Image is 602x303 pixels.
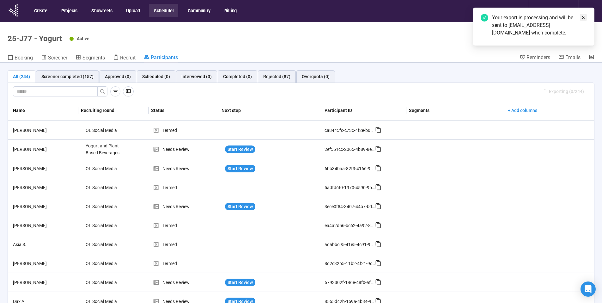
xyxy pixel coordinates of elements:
[228,279,253,286] span: Start Review
[8,100,78,121] th: Name
[10,279,83,286] div: [PERSON_NAME]
[8,34,62,43] h1: 25-J77 - Yogurt
[86,4,117,17] button: Showreels
[10,222,83,229] div: [PERSON_NAME]
[10,127,83,134] div: [PERSON_NAME]
[225,145,255,153] button: Start Review
[83,238,131,250] div: OL Social Media
[325,184,375,191] div: 5adfd6f0-1970-4590-9b9a-75c7ca41c5ea
[219,100,322,121] th: Next step
[10,203,83,210] div: [PERSON_NAME]
[153,127,222,134] div: Termed
[83,276,131,288] div: OL Social Media
[325,279,375,286] div: 6793302f-146e-48f0-afab-46b055ba2d76
[13,73,30,80] div: All (244)
[503,105,542,115] button: + Add columns
[535,5,570,17] div: Opinions Link
[223,73,252,80] div: Completed (0)
[144,54,178,62] a: Participants
[48,55,67,61] span: Screener
[481,14,488,22] span: check-circle
[10,241,83,248] div: Asia S.
[149,100,219,121] th: Status
[142,73,170,80] div: Scheduled (0)
[29,4,52,17] button: Create
[325,241,375,248] div: adabbc95-41e5-4c91-971d-71586a35c0c3
[8,54,33,62] a: Booking
[97,86,107,96] button: search
[76,54,105,62] a: Segments
[325,203,375,210] div: 3ece0f84-3407-44b7-bd66-a2ebca727e80
[149,4,178,17] button: Scheduler
[153,241,222,248] div: Termed
[41,54,67,62] a: Screener
[228,165,253,172] span: Start Review
[153,222,222,229] div: Termed
[10,260,83,267] div: [PERSON_NAME]
[406,100,500,121] th: Segments
[83,220,131,232] div: OL Social Media
[153,203,222,210] div: Needs Review
[153,165,222,172] div: Needs Review
[41,73,94,80] div: Screener completed (157)
[121,4,144,17] button: Upload
[83,257,131,269] div: OL Social Media
[82,55,105,61] span: Segments
[542,89,546,94] span: loading
[151,54,178,60] span: Participants
[225,165,255,172] button: Start Review
[225,203,255,210] button: Start Review
[83,124,131,136] div: OL Social Media
[153,146,222,153] div: Needs Review
[526,54,550,60] span: Reminders
[56,4,82,17] button: Projects
[83,182,131,194] div: OL Social Media
[520,54,550,62] a: Reminders
[581,281,596,297] div: Open Intercom Messenger
[225,279,255,286] button: Start Review
[83,201,131,213] div: OL Social Media
[78,100,149,121] th: Recruiting round
[77,36,89,41] span: Active
[219,4,241,17] button: Billing
[181,73,212,80] div: Interviewed (0)
[325,260,375,267] div: 8d2c32b5-11b2-4f21-9ce6-e69d41f7b98f
[10,165,83,172] div: [PERSON_NAME]
[581,15,586,20] span: close
[153,279,222,286] div: Needs Review
[228,146,253,153] span: Start Review
[83,140,131,159] div: Yogurt and Plant-Based Beverages
[322,100,406,121] th: Participant ID
[153,260,222,267] div: Termed
[565,54,581,60] span: Emails
[558,54,581,62] a: Emails
[325,165,375,172] div: 6bb34baa-82f3-4166-9cf2-74d43e48441e
[325,146,375,153] div: 2ef551cc-2065-4b89-8eb6-f78a92faf464
[15,55,33,61] span: Booking
[105,73,131,80] div: Approved (0)
[153,184,222,191] div: Termed
[325,222,375,229] div: ea4a2d56-bc62-4a92-8111-6cf833b044db
[263,73,290,80] div: Rejected (87)
[549,88,584,95] span: Exporting (0/244)
[325,127,375,134] div: ca8445fc-c73c-4f2e-b00c-d12a6055c42c
[492,14,587,37] div: Your export is processing and will be sent to [EMAIL_ADDRESS][DOMAIN_NAME] when complete.
[508,107,537,114] span: + Add columns
[10,146,83,153] div: [PERSON_NAME]
[183,4,215,17] button: Community
[120,55,136,61] span: Recruit
[537,86,589,96] button: Exporting (0/244)
[100,89,105,94] span: search
[113,54,136,62] a: Recruit
[10,184,83,191] div: [PERSON_NAME]
[83,163,131,175] div: OL Social Media
[228,203,253,210] span: Start Review
[302,73,330,80] div: Overquota (0)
